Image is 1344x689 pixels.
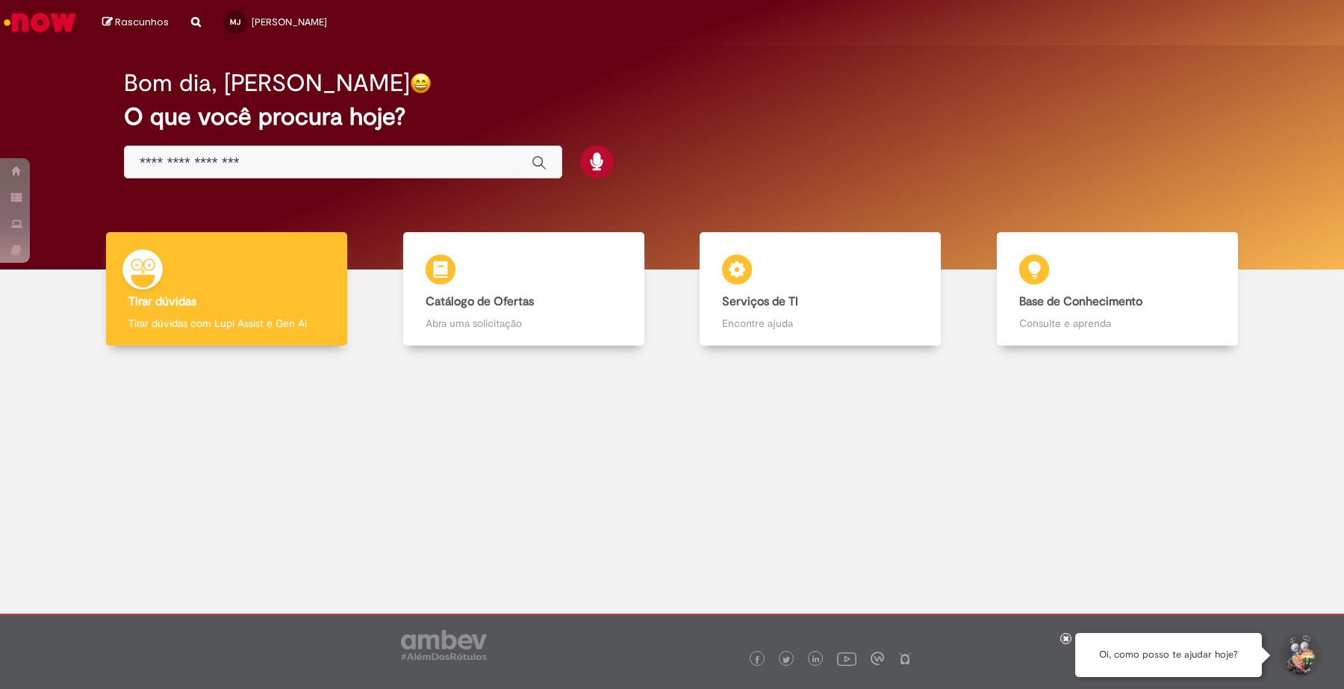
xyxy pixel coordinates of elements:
b: Catálogo de Ofertas [426,294,534,309]
div: Oi, como posso te ajudar hoje? [1075,633,1262,677]
p: Encontre ajuda [722,316,918,331]
a: Catálogo de Ofertas Abra uma solicitação [376,232,673,346]
img: logo_footer_youtube.png [837,649,856,668]
img: logo_footer_naosei.png [898,652,912,665]
img: logo_footer_workplace.png [871,652,884,665]
b: Tirar dúvidas [128,294,196,309]
b: Serviços de TI [722,294,798,309]
span: Rascunhos [115,15,169,29]
img: happy-face.png [410,72,432,94]
a: Rascunhos [102,16,169,30]
img: logo_footer_twitter.png [783,656,790,664]
span: MJ [230,17,240,27]
h2: O que você procura hoje? [124,104,1220,130]
button: Iniciar Conversa de Suporte [1277,633,1322,678]
p: Abra uma solicitação [426,316,622,331]
img: logo_footer_ambev_rotulo_gray.png [401,630,487,660]
img: logo_footer_linkedin.png [812,655,820,664]
img: ServiceNow [1,7,78,37]
a: Tirar dúvidas Tirar dúvidas com Lupi Assist e Gen Ai [78,232,376,346]
p: Tirar dúvidas com Lupi Assist e Gen Ai [128,316,325,331]
h2: Bom dia, [PERSON_NAME] [124,70,410,96]
span: [PERSON_NAME] [252,16,327,28]
a: Base de Conhecimento Consulte e aprenda [969,232,1266,346]
a: Serviços de TI Encontre ajuda [672,232,969,346]
b: Base de Conhecimento [1019,294,1142,309]
p: Consulte e aprenda [1019,316,1216,331]
img: logo_footer_facebook.png [753,656,761,664]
